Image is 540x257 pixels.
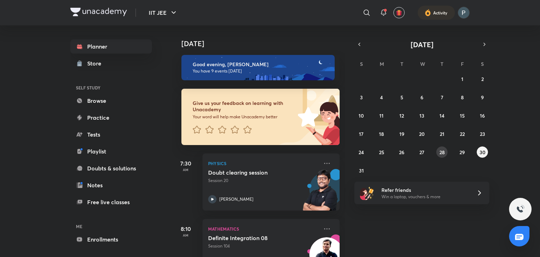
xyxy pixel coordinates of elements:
[172,159,200,168] h5: 7:30
[516,205,525,213] img: ttu
[461,76,463,82] abbr: August 1, 2025
[416,110,427,121] button: August 13, 2025
[70,111,152,125] a: Practice
[461,61,464,67] abbr: Friday
[208,234,296,242] h5: Definite Integration 08
[439,112,444,119] abbr: August 14, 2025
[70,56,152,70] a: Store
[481,76,484,82] abbr: August 2, 2025
[70,39,152,54] a: Planner
[208,177,319,184] p: Session 20
[393,7,405,18] button: avatar
[436,92,448,103] button: August 7, 2025
[193,100,295,113] h6: Give us your feedback on learning with Unacademy
[477,73,488,84] button: August 2, 2025
[70,195,152,209] a: Free live classes
[356,92,367,103] button: August 3, 2025
[70,94,152,108] a: Browse
[416,146,427,158] button: August 27, 2025
[360,94,363,101] abbr: August 3, 2025
[380,61,384,67] abbr: Monday
[416,128,427,139] button: August 20, 2025
[359,131,364,137] abbr: August 17, 2025
[70,220,152,232] h6: ME
[301,169,340,218] img: unacademy
[399,131,404,137] abbr: August 19, 2025
[425,8,431,17] img: activity
[480,149,486,156] abbr: August 30, 2025
[70,82,152,94] h6: SELF STUDY
[70,8,127,18] a: Company Logo
[441,94,443,101] abbr: August 7, 2025
[193,114,295,120] p: Your word will help make Unacademy better
[457,92,468,103] button: August 8, 2025
[70,161,152,175] a: Doubts & solutions
[440,131,444,137] abbr: August 21, 2025
[360,61,363,67] abbr: Sunday
[460,131,465,137] abbr: August 22, 2025
[359,112,364,119] abbr: August 10, 2025
[208,169,296,176] h5: Doubt clearing session
[219,196,253,202] p: [PERSON_NAME]
[376,128,387,139] button: August 18, 2025
[396,146,407,158] button: August 26, 2025
[379,131,384,137] abbr: August 18, 2025
[400,61,403,67] abbr: Tuesday
[459,149,465,156] abbr: August 29, 2025
[70,127,152,142] a: Tests
[480,112,485,119] abbr: August 16, 2025
[477,128,488,139] button: August 23, 2025
[379,112,384,119] abbr: August 11, 2025
[419,149,424,156] abbr: August 27, 2025
[359,149,364,156] abbr: August 24, 2025
[376,146,387,158] button: August 25, 2025
[480,131,485,137] abbr: August 23, 2025
[193,61,328,68] h6: Good evening, [PERSON_NAME]
[441,61,443,67] abbr: Thursday
[379,149,384,156] abbr: August 25, 2025
[356,165,367,176] button: August 31, 2025
[411,40,433,49] span: [DATE]
[436,110,448,121] button: August 14, 2025
[457,128,468,139] button: August 22, 2025
[181,39,347,48] h4: [DATE]
[457,73,468,84] button: August 1, 2025
[172,233,200,237] p: AM
[460,112,465,119] abbr: August 15, 2025
[458,7,470,19] img: Payal Kumari
[477,146,488,158] button: August 30, 2025
[208,159,319,168] p: Physics
[481,94,484,101] abbr: August 9, 2025
[376,110,387,121] button: August 11, 2025
[396,110,407,121] button: August 12, 2025
[364,39,480,49] button: [DATE]
[420,61,425,67] abbr: Wednesday
[356,146,367,158] button: August 24, 2025
[360,186,374,200] img: referral
[70,232,152,246] a: Enrollments
[436,128,448,139] button: August 21, 2025
[419,112,424,119] abbr: August 13, 2025
[461,94,464,101] abbr: August 8, 2025
[208,225,319,233] p: Mathematics
[356,128,367,139] button: August 17, 2025
[70,178,152,192] a: Notes
[477,92,488,103] button: August 9, 2025
[481,61,484,67] abbr: Saturday
[172,225,200,233] h5: 8:10
[274,89,340,145] img: feedback_image
[436,146,448,158] button: August 28, 2025
[70,144,152,158] a: Playlist
[208,243,319,249] p: Session 104
[439,149,445,156] abbr: August 28, 2025
[172,168,200,172] p: AM
[380,94,383,101] abbr: August 4, 2025
[376,92,387,103] button: August 4, 2025
[400,94,403,101] abbr: August 5, 2025
[356,110,367,121] button: August 10, 2025
[181,55,335,80] img: evening
[70,8,127,16] img: Company Logo
[381,186,468,194] h6: Refer friends
[416,92,427,103] button: August 6, 2025
[457,110,468,121] button: August 15, 2025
